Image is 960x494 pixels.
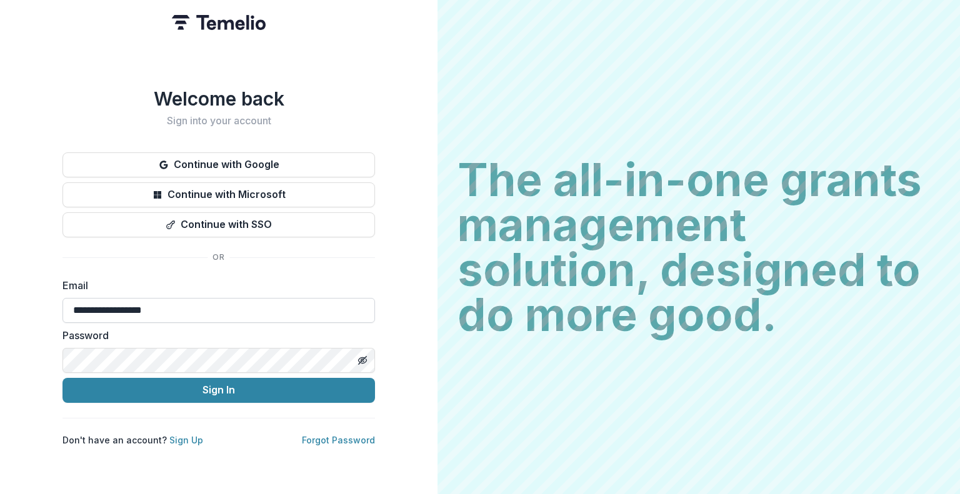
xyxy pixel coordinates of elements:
[169,435,203,445] a: Sign Up
[352,350,372,370] button: Toggle password visibility
[302,435,375,445] a: Forgot Password
[62,182,375,207] button: Continue with Microsoft
[62,328,367,343] label: Password
[62,278,367,293] label: Email
[172,15,266,30] img: Temelio
[62,378,375,403] button: Sign In
[62,115,375,127] h2: Sign into your account
[62,152,375,177] button: Continue with Google
[62,212,375,237] button: Continue with SSO
[62,433,203,447] p: Don't have an account?
[62,87,375,110] h1: Welcome back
